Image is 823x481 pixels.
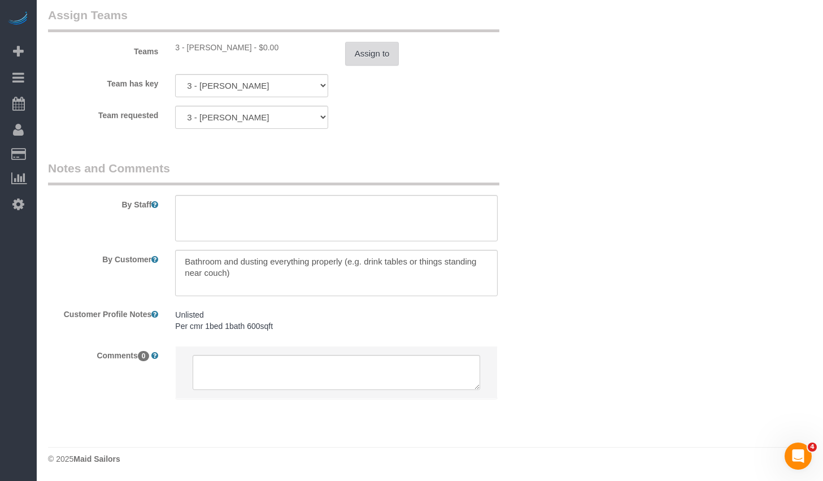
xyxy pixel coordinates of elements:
label: Customer Profile Notes [40,305,167,320]
legend: Notes and Comments [48,160,499,185]
span: 4 [808,443,817,452]
label: Team requested [40,106,167,121]
img: Automaid Logo [7,11,29,27]
label: By Customer [40,250,167,265]
iframe: Intercom live chat [785,443,812,470]
button: Assign to [345,42,399,66]
pre: Unlisted Per cmr 1bed 1bath 600sqft [175,309,498,332]
label: Teams [40,42,167,57]
label: By Staff [40,195,167,210]
div: © 2025 [48,453,812,465]
legend: Assign Teams [48,7,499,32]
span: 0 [138,351,150,361]
label: Team has key [40,74,167,89]
div: 0 hours x $17.00/hour [175,42,328,53]
strong: Maid Sailors [73,454,120,463]
label: Comments [40,346,167,361]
